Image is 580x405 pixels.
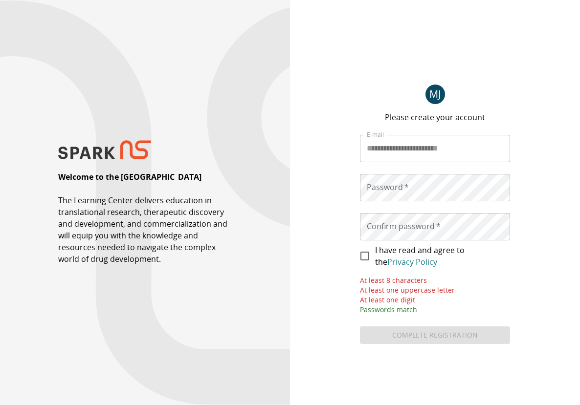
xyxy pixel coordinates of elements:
[385,111,485,123] p: Please create your account
[58,194,232,265] p: The Learning Center delivers education in translational research, therapeutic discovery and devel...
[360,276,511,285] p: At least 8 characters
[367,130,384,139] label: E-mail
[387,256,437,267] a: Privacy Policy
[425,85,445,104] div: M J
[360,285,511,295] p: At least one uppercase letter
[58,171,201,183] p: Welcome to the [GEOGRAPHIC_DATA]
[375,244,503,268] span: I have read and agree to the
[360,305,511,315] p: Passwords match
[58,140,151,159] img: SPARK NS
[360,295,511,305] p: At least one digit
